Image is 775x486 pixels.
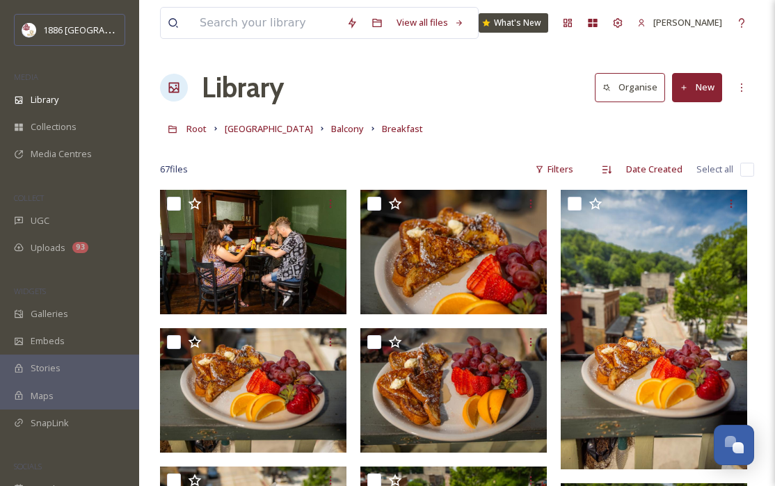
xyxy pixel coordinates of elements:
[619,156,689,183] div: Date Created
[31,214,49,227] span: UGC
[479,13,548,33] a: What's New
[31,362,61,375] span: Stories
[31,147,92,161] span: Media Centres
[696,163,733,176] span: Select all
[160,163,188,176] span: 67 file s
[595,73,665,102] button: Organise
[630,9,729,36] a: [PERSON_NAME]
[14,286,46,296] span: WIDGETS
[382,122,423,135] span: Breakfast
[561,190,747,469] img: Right Mind Balcony Breakfast (18).jpg
[331,120,364,137] a: Balcony
[160,190,346,314] img: Right Mind Balcony Breakfast (21).jpg
[714,425,754,465] button: Open Chat
[14,193,44,203] span: COLLECT
[360,190,547,314] img: Right Mind Balcony Breakfast (20).jpg
[225,120,313,137] a: [GEOGRAPHIC_DATA]
[31,307,68,321] span: Galleries
[528,156,580,183] div: Filters
[31,93,58,106] span: Library
[186,120,207,137] a: Root
[672,73,722,102] button: New
[22,23,36,37] img: logos.png
[653,16,722,29] span: [PERSON_NAME]
[31,389,54,403] span: Maps
[31,120,77,133] span: Collections
[390,9,471,36] a: View all files
[160,328,346,453] img: Right Mind Balcony Breakfast (17).jpg
[225,122,313,135] span: [GEOGRAPHIC_DATA]
[43,23,153,36] span: 1886 [GEOGRAPHIC_DATA]
[193,8,339,38] input: Search your library
[360,328,547,453] img: Right Mind Balcony Breakfast (16).jpg
[202,67,284,108] a: Library
[186,122,207,135] span: Root
[31,416,69,430] span: SnapLink
[14,72,38,82] span: MEDIA
[331,122,364,135] span: Balcony
[14,461,42,471] span: SOCIALS
[72,242,88,253] div: 93
[31,334,65,348] span: Embeds
[31,241,65,254] span: Uploads
[382,120,423,137] a: Breakfast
